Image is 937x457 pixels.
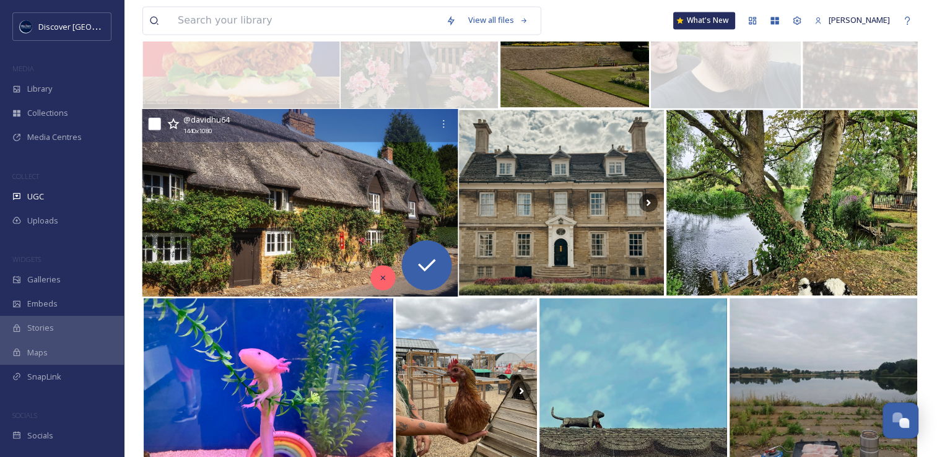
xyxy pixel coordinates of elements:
a: View all files [462,8,534,32]
span: Discover [GEOGRAPHIC_DATA] [38,20,151,32]
span: Library [27,83,52,95]
span: Uploads [27,215,58,227]
span: WIDGETS [12,255,41,264]
span: Socials [27,430,53,442]
span: [PERSON_NAME] [829,14,890,25]
span: Stories [27,322,54,334]
span: Galleries [27,274,61,285]
img: Untitled%20design%20%282%29.png [20,20,32,33]
a: [PERSON_NAME] [808,8,896,32]
a: What's New [673,12,735,29]
span: Maps [27,347,48,359]
span: Media Centres [27,131,82,143]
span: 1440 x 1080 [183,127,211,136]
span: COLLECT [12,172,39,181]
span: UGC [27,191,44,202]
span: SnapLink [27,371,61,383]
span: Embeds [27,298,58,310]
img: Cobthorne in Oundle is a historic domestic building, likely built around 1657 for Major William B... [459,110,663,295]
button: Open Chat [883,403,918,438]
span: Collections [27,107,68,119]
span: @ davidhu64 [183,114,230,125]
span: MEDIA [12,64,34,73]
span: SOCIALS [12,411,37,420]
img: Thatched cottages, Brockhall village. Thanks for looking. #brockhall #brockhallvillage #northampt... [142,109,458,297]
input: Search your library [172,7,440,34]
img: Happy weekend from Roxy! She's enjoying all the sniffs by the river at Denford here. #denford #no... [666,110,917,295]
